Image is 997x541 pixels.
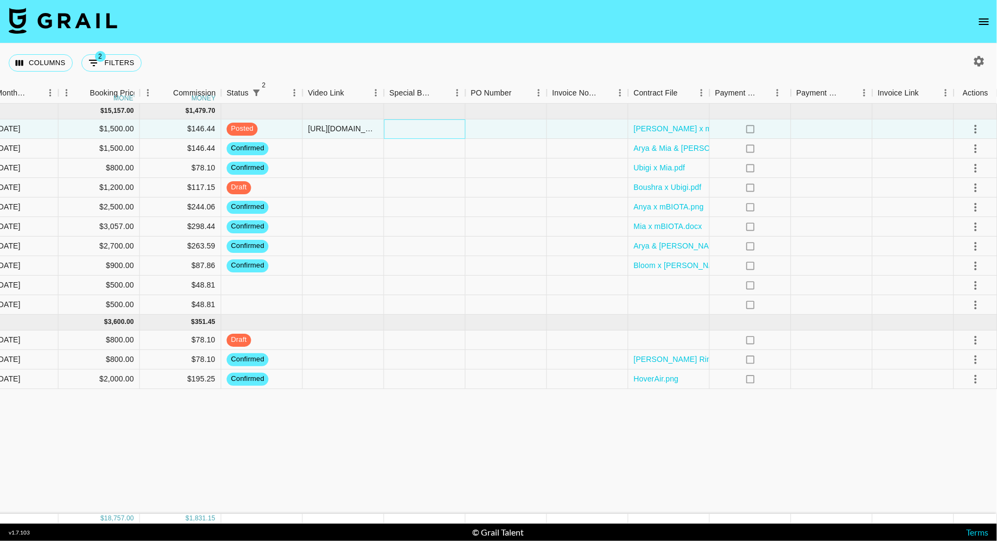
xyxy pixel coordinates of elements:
button: Sort [841,85,856,100]
button: open drawer [973,11,995,33]
a: Anya x mBIOTA.png [634,201,704,212]
div: $48.81 [140,276,221,295]
button: Menu [531,85,547,101]
div: Invoice Link [878,82,919,104]
div: $146.44 [140,119,221,139]
div: Payment Sent [715,82,758,104]
span: confirmed [227,241,269,251]
a: Boushra x Ubigi.pdf [634,182,702,193]
div: 351.45 [195,317,215,327]
button: select merge strategy [967,296,985,314]
div: $87.86 [140,256,221,276]
img: Grail Talent [9,8,117,34]
button: Menu [140,85,156,101]
a: HoverAir.png [634,373,679,384]
button: select merge strategy [967,179,985,197]
div: $3,057.00 [59,217,140,237]
span: confirmed [227,202,269,212]
div: $900.00 [59,256,140,276]
span: 2 [258,80,269,91]
div: $78.10 [140,158,221,178]
button: select merge strategy [967,276,985,295]
div: Actions [963,82,988,104]
div: $263.59 [140,237,221,256]
a: Terms [966,527,988,537]
button: Menu [59,85,75,101]
button: Sort [919,85,934,100]
button: Show filters [249,85,264,100]
button: Select columns [9,54,73,72]
div: Status [227,82,249,104]
a: Mia x mBIOTA.docx [634,221,702,232]
button: select merge strategy [967,198,985,217]
a: [PERSON_NAME] x mBIOTA.docx [634,123,753,134]
div: $1,200.00 [59,178,140,198]
div: PO Number [471,82,512,104]
a: Arya & [PERSON_NAME].docx [634,240,741,251]
div: Commission [173,82,216,104]
span: draft [227,182,251,193]
div: Booking Price [90,82,138,104]
div: Special Booking Type [390,82,434,104]
span: confirmed [227,374,269,384]
button: Menu [368,85,384,101]
div: $800.00 [59,158,140,178]
div: Contract File [628,82,710,104]
span: confirmed [227,163,269,173]
span: confirmed [227,143,269,154]
button: select merge strategy [967,351,985,369]
div: Invoice Notes [547,82,628,104]
div: $2,700.00 [59,237,140,256]
button: Sort [758,85,773,100]
div: v 1.7.103 [9,529,30,536]
button: select merge strategy [967,218,985,236]
div: 18,757.00 [104,514,134,523]
div: Contract File [634,82,678,104]
div: Invoice Link [873,82,954,104]
button: Sort [678,85,693,100]
div: $78.10 [140,330,221,350]
button: Sort [264,85,279,100]
div: $298.44 [140,217,221,237]
span: 2 [95,51,106,62]
button: select merge strategy [967,331,985,349]
div: Payment Sent [710,82,791,104]
div: $195.25 [140,370,221,389]
a: Ubigi x Mia.pdf [634,162,685,173]
button: Sort [597,85,612,100]
button: Sort [434,85,449,100]
span: posted [227,124,258,134]
span: confirmed [227,260,269,271]
button: Show filters [81,54,142,72]
div: $ [100,106,104,116]
button: Sort [158,85,173,100]
button: Menu [42,85,59,101]
div: money [192,95,216,101]
div: 2 active filters [249,85,264,100]
div: $500.00 [59,276,140,295]
a: [PERSON_NAME] Ring.pdf [634,354,728,365]
a: Arya & Mia & [PERSON_NAME] [PERSON_NAME].docx [634,143,829,154]
div: $ [186,106,189,116]
span: confirmed [227,221,269,232]
div: $ [186,514,189,523]
div: Invoice Notes [553,82,597,104]
button: Menu [694,85,710,101]
button: Menu [856,85,873,101]
div: 1,479.70 [189,106,215,116]
div: $2,000.00 [59,370,140,389]
div: $146.44 [140,139,221,158]
div: $800.00 [59,330,140,350]
div: $1,500.00 [59,119,140,139]
div: $ [192,317,195,327]
span: confirmed [227,354,269,365]
div: PO Number [466,82,547,104]
div: Payment Sent Date [797,82,841,104]
button: Menu [612,85,628,101]
div: © Grail Talent [472,527,524,538]
div: https://www.instagram.com/reel/DO6GRjjjWuL/?hl=en [308,123,378,134]
div: money [113,95,138,101]
button: select merge strategy [967,257,985,275]
button: Menu [770,85,786,101]
div: Special Booking Type [384,82,466,104]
